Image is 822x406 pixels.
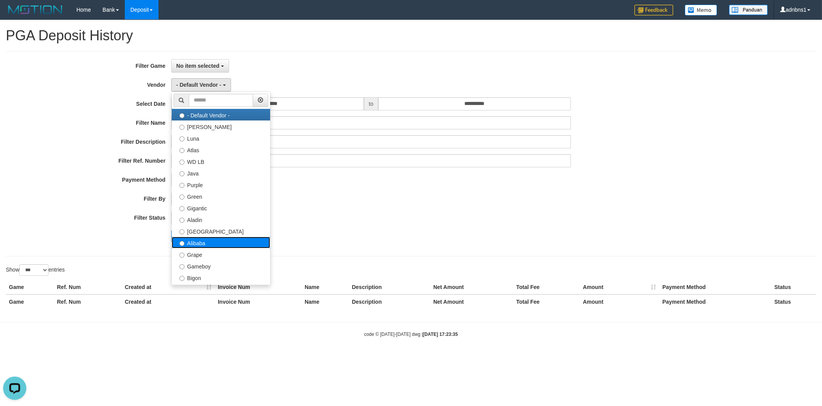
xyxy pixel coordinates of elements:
th: Total Fee [513,280,580,294]
input: Purple [179,183,184,188]
th: Name [302,294,349,309]
th: Total Fee [513,294,580,309]
input: WD LB [179,160,184,165]
th: Payment Method [659,294,771,309]
button: No item selected [171,59,229,72]
input: Aladin [179,218,184,223]
small: code © [DATE]-[DATE] dwg | [364,332,458,337]
th: Status [771,294,816,309]
th: Net Amount [430,280,513,294]
th: Payment Method [659,280,771,294]
label: Gameboy [172,260,270,272]
span: to [364,97,379,110]
label: Atlas [172,144,270,155]
input: - Default Vendor - [179,113,184,118]
th: Amount [580,280,659,294]
input: Atlas [179,148,184,153]
label: Bigon [172,272,270,283]
input: Gigantic [179,206,184,211]
span: No item selected [176,63,219,69]
input: Luna [179,136,184,141]
th: Ref. Num [54,294,122,309]
label: Grape [172,248,270,260]
label: Aladin [172,213,270,225]
input: Bigon [179,276,184,281]
label: Allstar [172,283,270,295]
th: Description [349,294,430,309]
th: Ref. Num [54,280,122,294]
input: [PERSON_NAME] [179,125,184,130]
label: Luna [172,132,270,144]
th: Net Amount [430,294,513,309]
th: Amount [580,294,659,309]
label: WD LB [172,155,270,167]
input: [GEOGRAPHIC_DATA] [179,229,184,234]
th: Game [6,294,54,309]
select: Showentries [19,264,48,276]
input: Grape [179,253,184,258]
input: Green [179,194,184,200]
th: Invoice Num [215,280,302,294]
th: Name [302,280,349,294]
label: Show entries [6,264,65,276]
th: Created at [122,280,215,294]
img: Button%20Memo.svg [685,5,717,15]
span: - Default Vendor - [176,82,221,88]
label: - Default Vendor - [172,109,270,120]
th: Description [349,280,430,294]
button: - Default Vendor - [171,78,231,91]
label: [GEOGRAPHIC_DATA] [172,225,270,237]
img: Feedback.jpg [634,5,673,15]
label: Gigantic [172,202,270,213]
label: Java [172,167,270,179]
img: panduan.png [729,5,768,15]
h1: PGA Deposit History [6,28,816,43]
input: Gameboy [179,264,184,269]
th: Status [771,280,816,294]
label: [PERSON_NAME] [172,120,270,132]
input: Alibaba [179,241,184,246]
strong: [DATE] 17:23:35 [423,332,458,337]
label: Purple [172,179,270,190]
label: Green [172,190,270,202]
th: Created at [122,294,215,309]
input: Java [179,171,184,176]
button: Open LiveChat chat widget [3,3,26,26]
th: Game [6,280,54,294]
th: Invoice Num [215,294,302,309]
img: MOTION_logo.png [6,4,65,15]
label: Alibaba [172,237,270,248]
